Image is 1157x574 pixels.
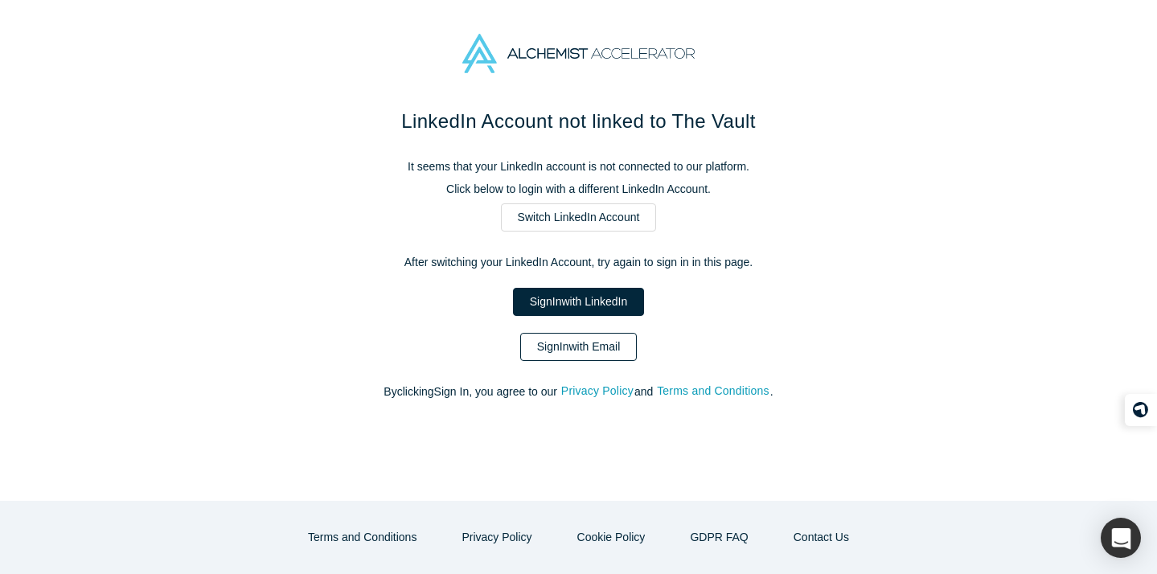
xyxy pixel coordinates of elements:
a: SignInwith LinkedIn [513,288,644,316]
p: Click below to login with a different LinkedIn Account. [241,181,917,198]
p: After switching your LinkedIn Account, try again to sign in in this page. [241,254,917,271]
button: Terms and Conditions [291,523,433,551]
p: It seems that your LinkedIn account is not connected to our platform. [241,158,917,175]
img: Alchemist Accelerator Logo [462,34,694,73]
button: Contact Us [777,523,866,551]
button: Cookie Policy [560,523,663,551]
a: SignInwith Email [520,333,638,361]
button: Privacy Policy [560,382,634,400]
a: Switch LinkedIn Account [501,203,657,232]
button: Terms and Conditions [656,382,770,400]
button: Privacy Policy [445,523,548,551]
a: GDPR FAQ [673,523,765,551]
p: By clicking Sign In , you agree to our and . [241,383,917,400]
h1: LinkedIn Account not linked to The Vault [241,107,917,136]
